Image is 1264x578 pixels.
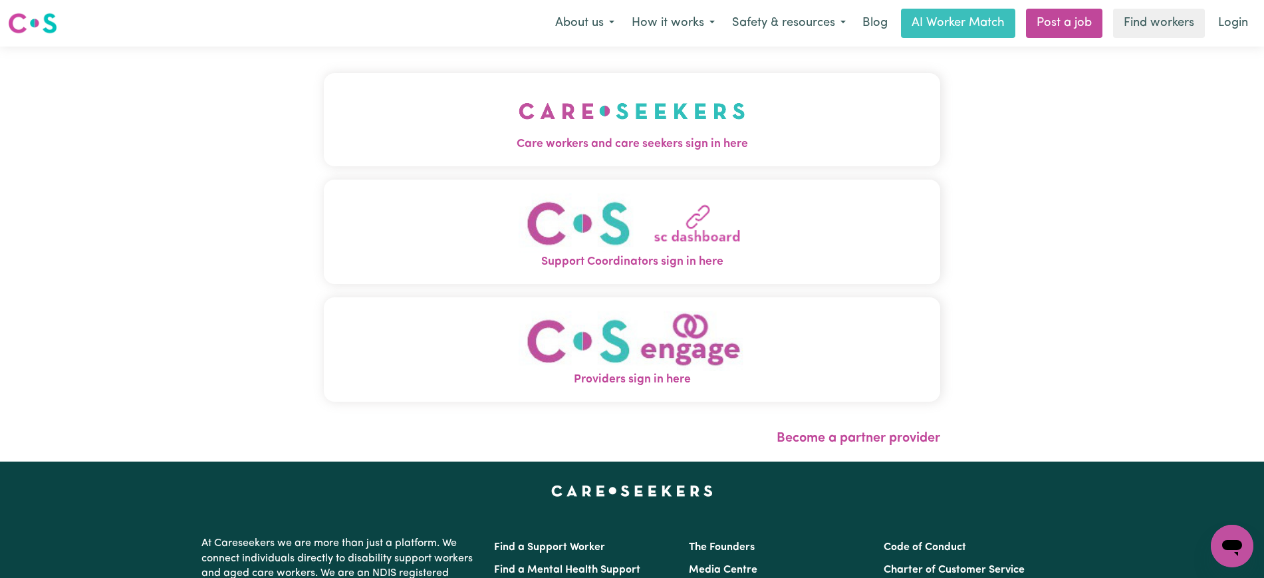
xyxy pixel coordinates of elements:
a: Careseekers home page [551,486,713,496]
button: Providers sign in here [324,297,940,402]
span: Care workers and care seekers sign in here [324,136,940,153]
span: Providers sign in here [324,371,940,388]
a: AI Worker Match [901,9,1015,38]
a: Careseekers logo [8,8,57,39]
a: Media Centre [689,565,757,575]
a: Code of Conduct [884,542,966,553]
a: The Founders [689,542,755,553]
a: Post a job [1026,9,1102,38]
a: Blog [854,9,896,38]
button: How it works [623,9,723,37]
iframe: Button to launch messaging window [1211,525,1253,567]
button: Support Coordinators sign in here [324,180,940,284]
span: Support Coordinators sign in here [324,253,940,271]
button: Safety & resources [723,9,854,37]
a: Charter of Customer Service [884,565,1025,575]
button: Care workers and care seekers sign in here [324,73,940,166]
a: Become a partner provider [777,432,940,445]
a: Login [1210,9,1256,38]
button: About us [547,9,623,37]
a: Find workers [1113,9,1205,38]
a: Find a Support Worker [494,542,605,553]
img: Careseekers logo [8,11,57,35]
